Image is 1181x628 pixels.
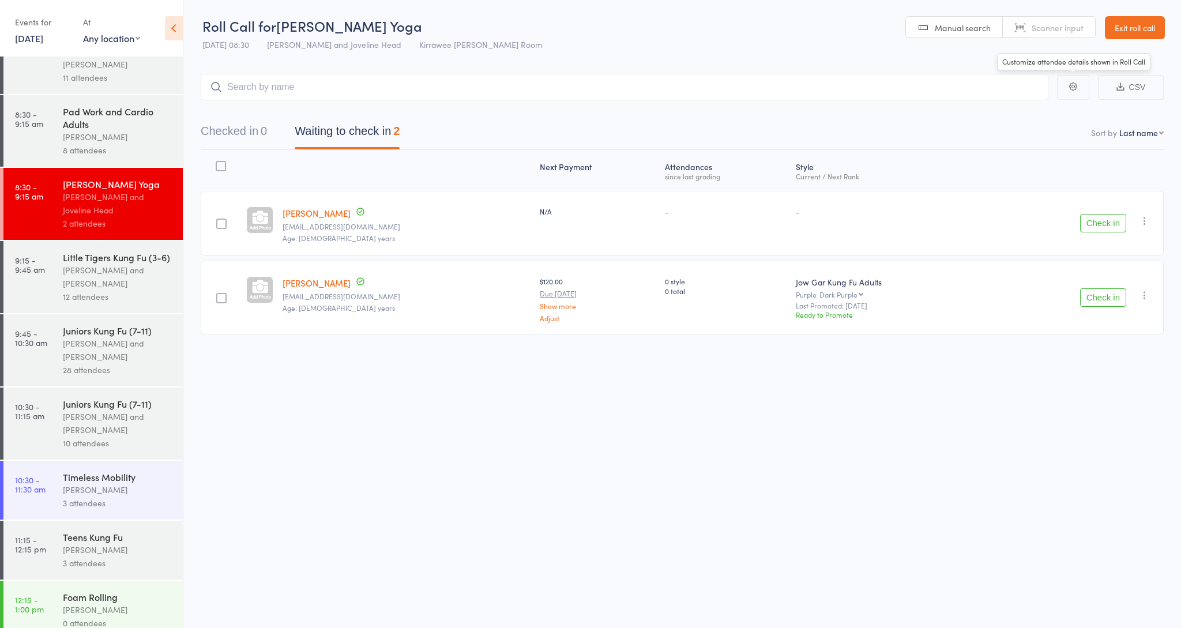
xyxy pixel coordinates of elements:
[796,172,980,180] div: Current / Next Rank
[15,402,44,420] time: 10:30 - 11:15 am
[63,363,173,377] div: 28 attendees
[283,303,395,313] span: Age: [DEMOGRAPHIC_DATA] years
[15,329,47,347] time: 9:45 - 10:30 am
[63,105,173,130] div: Pad Work and Cardio Adults
[202,39,249,50] span: [DATE] 08:30
[796,276,980,288] div: Jow Gar Kung Fu Adults
[202,16,276,35] span: Roll Call for
[261,125,267,137] div: 0
[63,397,173,410] div: Juniors Kung Fu (7-11)
[201,119,267,149] button: Checked in0
[63,437,173,450] div: 10 attendees
[393,125,400,137] div: 2
[540,314,656,322] a: Adjust
[665,172,787,180] div: since last grading
[665,276,787,286] span: 0 style
[997,53,1150,71] div: Customize attendee details shown in Roll Call
[63,264,173,290] div: [PERSON_NAME] and [PERSON_NAME]
[15,475,46,494] time: 10:30 - 11:30 am
[283,223,531,231] small: cisiler0615@gmail.com
[283,292,531,300] small: music_cafe65@yahoo.com.au
[63,190,173,217] div: [PERSON_NAME] and Joveline Head
[63,44,173,71] div: [PERSON_NAME] and [PERSON_NAME]
[3,95,183,167] a: 8:30 -9:15 amPad Work and Cardio Adults[PERSON_NAME]8 attendees
[201,74,1048,100] input: Search by name
[15,32,43,44] a: [DATE]
[63,217,173,230] div: 2 attendees
[15,182,43,201] time: 8:30 - 9:15 am
[283,277,351,289] a: [PERSON_NAME]
[63,531,173,543] div: Teens Kung Fu
[3,22,183,94] a: 7:45 -8:30 amAdult Form Class[PERSON_NAME] and [PERSON_NAME]11 attendees
[796,310,980,319] div: Ready to Promote
[540,302,656,310] a: Show more
[540,289,656,298] small: Due [DATE]
[1032,22,1084,33] span: Scanner input
[267,39,401,50] span: [PERSON_NAME] and Joveline Head
[63,556,173,570] div: 3 attendees
[63,497,173,510] div: 3 attendees
[283,233,395,243] span: Age: [DEMOGRAPHIC_DATA] years
[63,603,173,616] div: [PERSON_NAME]
[15,13,72,32] div: Events for
[63,410,173,437] div: [PERSON_NAME] and [PERSON_NAME]
[419,39,542,50] span: Kirrawee [PERSON_NAME] Room
[15,595,44,614] time: 12:15 - 1:00 pm
[1080,288,1126,307] button: Check in
[540,276,656,322] div: $120.00
[935,22,991,33] span: Manual search
[1119,127,1158,138] div: Last name
[3,521,183,580] a: 11:15 -12:15 pmTeens Kung Fu[PERSON_NAME]3 attendees
[540,206,656,216] div: N/A
[15,110,43,128] time: 8:30 - 9:15 am
[83,32,140,44] div: Any location
[63,178,173,190] div: [PERSON_NAME] Yoga
[63,543,173,556] div: [PERSON_NAME]
[3,314,183,386] a: 9:45 -10:30 amJuniors Kung Fu (7-11)[PERSON_NAME] and [PERSON_NAME]28 attendees
[819,291,857,298] div: Dark Purple
[63,251,173,264] div: Little Tigers Kung Fu (3-6)
[660,155,791,186] div: Atten­dances
[1091,127,1117,138] label: Sort by
[3,168,183,240] a: 8:30 -9:15 am[PERSON_NAME] Yoga[PERSON_NAME] and Joveline Head2 attendees
[83,13,140,32] div: At
[665,206,787,216] div: -
[63,471,173,483] div: Timeless Mobility
[796,206,980,216] div: -
[283,207,351,219] a: [PERSON_NAME]
[796,302,980,310] small: Last Promoted: [DATE]
[63,130,173,144] div: [PERSON_NAME]
[1080,214,1126,232] button: Check in
[3,241,183,313] a: 9:15 -9:45 amLittle Tigers Kung Fu (3-6)[PERSON_NAME] and [PERSON_NAME]12 attendees
[1098,75,1164,100] button: CSV
[15,255,45,274] time: 9:15 - 9:45 am
[791,155,984,186] div: Style
[665,286,787,296] span: 0 total
[3,388,183,460] a: 10:30 -11:15 amJuniors Kung Fu (7-11)[PERSON_NAME] and [PERSON_NAME]10 attendees
[63,290,173,303] div: 12 attendees
[3,461,183,520] a: 10:30 -11:30 amTimeless Mobility[PERSON_NAME]3 attendees
[796,291,980,298] div: Purple
[63,71,173,84] div: 11 attendees
[535,155,660,186] div: Next Payment
[63,591,173,603] div: Foam Rolling
[63,144,173,157] div: 8 attendees
[276,16,422,35] span: [PERSON_NAME] Yoga
[15,535,46,554] time: 11:15 - 12:15 pm
[1105,16,1165,39] a: Exit roll call
[63,324,173,337] div: Juniors Kung Fu (7-11)
[295,119,400,149] button: Waiting to check in2
[63,483,173,497] div: [PERSON_NAME]
[63,337,173,363] div: [PERSON_NAME] and [PERSON_NAME]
